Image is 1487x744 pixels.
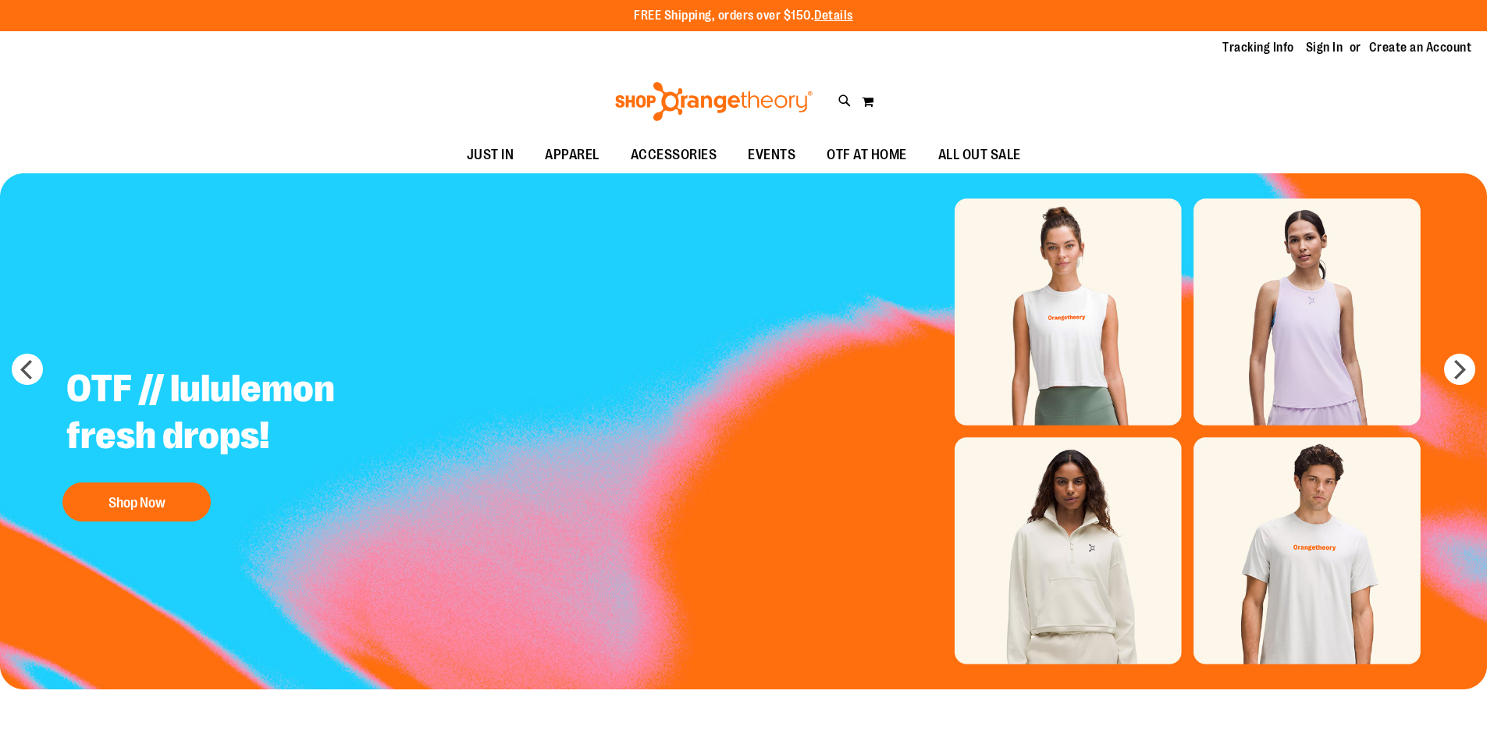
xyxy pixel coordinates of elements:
a: Sign In [1306,39,1343,56]
span: APPAREL [545,137,599,173]
a: OTF // lululemon fresh drops! Shop Now [55,354,443,529]
button: prev [12,354,43,385]
h2: OTF // lululemon fresh drops! [55,354,443,475]
button: next [1444,354,1475,385]
span: JUST IN [467,137,514,173]
a: Create an Account [1369,39,1472,56]
button: Shop Now [62,482,211,522]
a: Tracking Info [1222,39,1294,56]
img: Shop Orangetheory [613,82,815,121]
p: FREE Shipping, orders over $150. [634,7,853,25]
span: EVENTS [748,137,795,173]
span: ALL OUT SALE [938,137,1021,173]
span: OTF AT HOME [827,137,907,173]
a: Details [814,9,853,23]
span: ACCESSORIES [631,137,717,173]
